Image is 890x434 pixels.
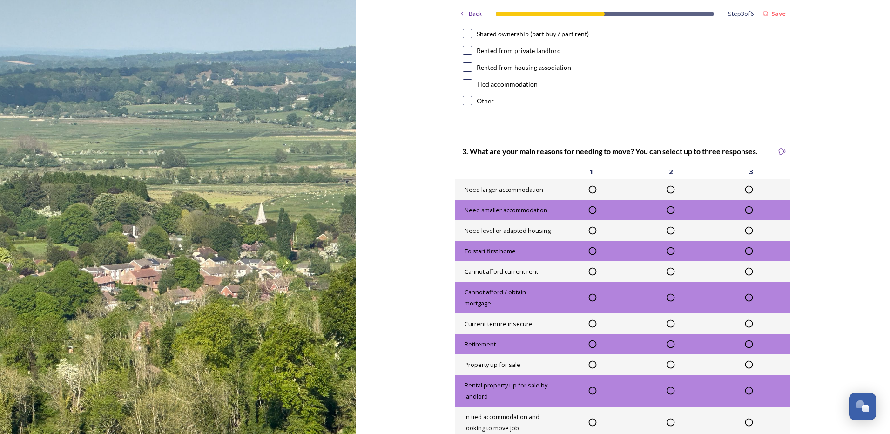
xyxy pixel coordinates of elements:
span: Cannot afford current rent [465,267,538,276]
span: Need smaller accommodation [465,206,547,214]
span: Current tenure insecure [465,319,533,328]
button: Open Chat [849,393,876,420]
span: To start first home [465,247,516,255]
span: 1 [589,167,593,177]
span: Need larger accommodation [465,185,543,194]
div: Rented from private landlord [477,46,561,55]
span: Back [469,9,482,18]
span: 2 [669,167,673,177]
span: Step 3 of 6 [728,9,754,18]
span: Cannot afford / obtain mortgage [465,288,526,307]
span: In tied accommodation and looking to move job [465,413,539,432]
span: Retirement [465,340,496,348]
div: Tied accommodation [477,79,538,89]
div: Rented from housing association [477,62,571,72]
div: Other [477,96,494,106]
span: Property up for sale [465,360,520,369]
strong: 3. What are your main reasons for needing to move? You can select up to three responses. [462,147,758,156]
span: 3 [749,167,753,177]
div: Shared ownership (part buy / part rent) [477,29,589,39]
span: Need level or adapted housing [465,226,551,235]
span: Rental property up for sale by landlord [465,381,547,400]
strong: Save [771,9,786,18]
